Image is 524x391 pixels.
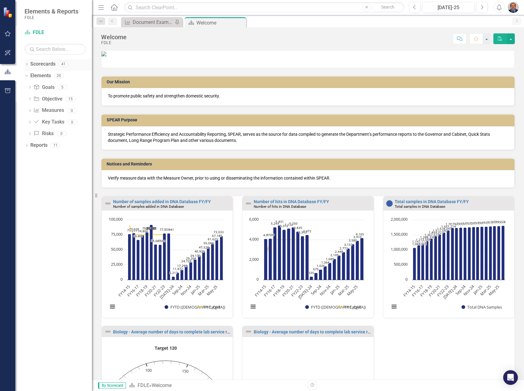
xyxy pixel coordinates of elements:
[479,221,494,225] text: 1,774,758
[111,246,123,252] text: 50,000
[402,284,416,298] text: FY14-15
[319,269,322,280] path: Sep-24, 1,026. FYTD (Sum).
[128,234,131,280] path: FY14-15, 76,220. FYTD (Sum).
[105,217,226,316] svg: Interactive chart
[429,230,443,234] text: 1,459,023
[416,237,431,242] text: 1,213,584
[285,222,293,227] text: 5,138
[54,73,64,78] div: 20
[117,284,131,298] text: FY14-15
[163,233,166,280] path: FY22-23, 77,429. FYTD (Sum).
[328,284,341,296] text: Jan-25
[458,222,473,226] text: 1,744,882
[66,96,75,101] div: 15
[281,284,295,298] text: FY20-21
[289,221,298,226] text: 5,250
[179,283,192,297] text: Nov-24
[177,264,187,268] text: 17,295
[333,259,336,280] path: Dec-24, 2,109. FYTD (Sum).
[451,228,454,280] path: FY23-24, 1,727,962. Total DNA Samples.
[108,131,508,143] p: Strategic Performance Efficiency and Accountability Reporting, SPEAR, serves as the source for da...
[434,236,437,280] path: FY19-20, 1,459,023. Total DNA Samples.
[349,238,357,242] text: 3,580
[245,217,367,316] svg: Interactive chart
[454,283,467,296] text: Sep-24
[101,40,127,45] div: FDLE
[98,382,126,389] span: By Scorecard
[442,283,458,300] text: [DATE]-24
[386,217,511,316] div: Chart. Highcharts interactive chart.
[347,248,350,280] path: Mar-25, 3,153. FYTD (Sum).
[30,61,55,68] a: Scorecards
[207,247,210,280] path: Mar-25, 55,044. FYTD (Sum).
[51,143,60,148] div: 11
[294,226,302,230] text: 4,835
[143,284,157,298] text: FY20-21
[104,328,112,335] img: Not Defined
[484,220,498,225] text: 1,781,749
[146,232,149,280] path: FY18-19, 79,426. FYTD (Sum).
[197,284,210,297] text: Mar-25
[214,230,224,234] text: 73,033
[25,29,86,36] a: FDLE
[298,230,307,234] text: 4,349
[427,284,441,298] text: FY20-21
[310,276,313,280] path: Jul-24, 335. FYTD (Sum).
[272,284,286,298] text: FY18-19
[152,284,166,298] text: FY22-23
[249,216,259,222] text: 6,000
[138,229,148,233] text: 74,806
[508,2,519,13] button: Chris Hendry
[57,131,66,136] div: 0
[271,221,279,226] text: 5,249
[383,196,515,318] div: Double-Click to Edit
[497,226,500,280] path: May-25, 1,793,879. Total DNA Samples.
[356,241,359,280] path: May-25, 3,910. FYTD (Sum).
[108,93,508,99] p: To promote public safety and strengthen domestic security.
[462,221,477,226] text: 1,752,034
[475,221,490,225] text: 1,768,176
[317,264,325,268] text: 1,026
[150,225,153,280] path: FY19-20, 91,561. FYTD (Sum).
[437,226,452,231] text: 1,574,041
[306,235,309,280] path: FY23-24, 4,472. FYTD (Sum).
[154,244,157,280] path: FY20-21, 58,898. FYTD (Sum).
[280,224,288,228] text: 5,012
[152,382,172,388] div: Welcome
[249,256,259,262] text: 2,000
[413,248,416,280] path: FY14-15, 1,068,918. Total DNA Samples.
[189,284,201,296] text: Jan-25
[263,233,271,237] text: 4,072
[67,108,77,113] div: 0
[160,227,170,232] text: 77,429
[194,259,197,280] path: Dec-24, 34,173. FYTD (Sum).
[245,217,370,316] div: Chart. Highcharts interactive chart.
[208,237,218,241] text: 61,623
[344,242,352,247] text: 3,153
[313,267,319,271] text: 675
[172,276,175,280] path: Jul-24, 5,217. FYTD (Sum).
[488,220,502,224] text: 1,788,321
[33,130,53,137] a: Risks
[253,284,267,298] text: FY14-15
[254,199,329,204] a: Number of hits in DNA Database FY/FY
[296,231,300,280] path: FY21-22, 4,835. FYTD (Sum).
[441,224,456,229] text: 1,651,214
[353,235,362,239] text: 3,910
[120,276,123,282] text: 0
[463,227,466,280] path: Sep-24, 1,744,882. Total DNA Samples.
[199,245,209,249] text: 47,528
[321,260,329,264] text: 1,364
[326,257,334,261] text: 1,689
[182,368,188,374] text: 150
[256,276,259,282] text: 0
[386,217,508,316] svg: Interactive chart
[459,227,462,280] path: Aug-24, 1,739,463. Total DNA Samples.
[167,233,170,280] path: FY23-24, 77,441. FYTD (Sum).
[433,228,447,233] text: 1,517,580
[108,302,117,311] button: View chart menu, Chart
[314,273,318,280] path: Aug-24, 675. FYTD (Sum).
[424,233,439,237] text: 1,367,623
[310,283,323,296] text: Sep-24
[342,252,345,280] path: Feb-25, 2,772. FYTD (Sum).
